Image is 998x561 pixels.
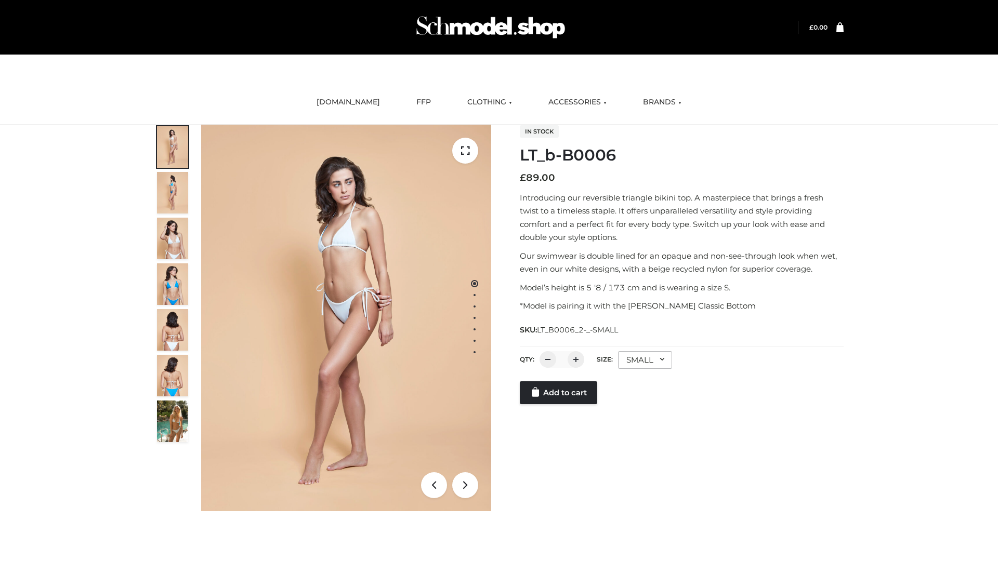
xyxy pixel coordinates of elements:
p: Our swimwear is double lined for an opaque and non-see-through look when wet, even in our white d... [520,249,844,276]
a: BRANDS [635,91,689,114]
p: Introducing our reversible triangle bikini top. A masterpiece that brings a fresh twist to a time... [520,191,844,244]
img: ArielClassicBikiniTop_CloudNine_AzureSky_OW114ECO_2-scaled.jpg [157,172,188,213]
span: £ [809,23,813,31]
bdi: 89.00 [520,172,555,183]
a: [DOMAIN_NAME] [309,91,388,114]
a: £0.00 [809,23,828,31]
h1: LT_b-B0006 [520,146,844,165]
span: LT_B0006_2-_-SMALL [537,325,618,335]
p: *Model is pairing it with the [PERSON_NAME] Classic Bottom [520,299,844,313]
label: QTY: [520,355,534,363]
img: ArielClassicBikiniTop_CloudNine_AzureSky_OW114ECO_1 [201,125,491,511]
span: £ [520,172,526,183]
img: ArielClassicBikiniTop_CloudNine_AzureSky_OW114ECO_8-scaled.jpg [157,355,188,396]
img: ArielClassicBikiniTop_CloudNine_AzureSky_OW114ECO_7-scaled.jpg [157,309,188,351]
div: SMALL [618,351,672,369]
img: Arieltop_CloudNine_AzureSky2.jpg [157,400,188,442]
img: ArielClassicBikiniTop_CloudNine_AzureSky_OW114ECO_4-scaled.jpg [157,263,188,305]
label: Size: [597,355,613,363]
img: ArielClassicBikiniTop_CloudNine_AzureSky_OW114ECO_1-scaled.jpg [157,126,188,168]
a: FFP [409,91,439,114]
a: Add to cart [520,381,597,404]
a: ACCESSORIES [541,91,614,114]
img: Schmodel Admin 964 [413,7,569,48]
img: ArielClassicBikiniTop_CloudNine_AzureSky_OW114ECO_3-scaled.jpg [157,218,188,259]
span: In stock [520,125,559,138]
a: CLOTHING [459,91,520,114]
span: SKU: [520,324,619,336]
bdi: 0.00 [809,23,828,31]
p: Model’s height is 5 ‘8 / 173 cm and is wearing a size S. [520,281,844,295]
